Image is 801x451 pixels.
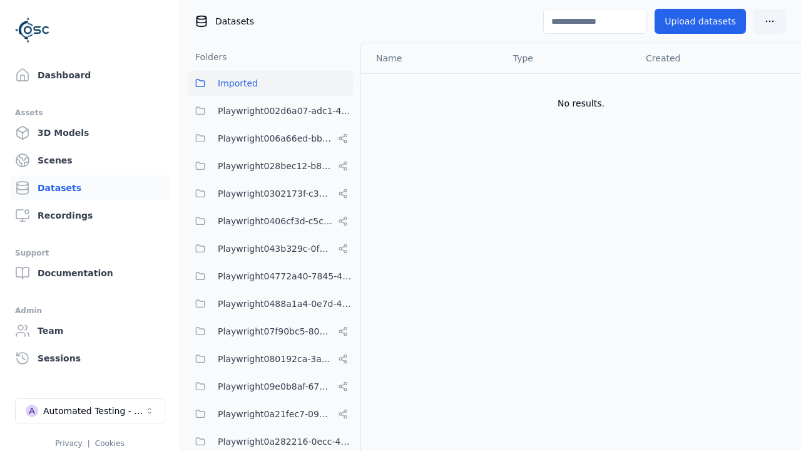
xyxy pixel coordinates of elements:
[188,402,353,427] button: Playwright0a21fec7-093e-446e-ac90-feefe60349da
[10,346,170,371] a: Sessions
[503,43,636,73] th: Type
[188,346,353,371] button: Playwright080192ca-3ab8-4170-8689-2c2dffafb10d
[55,439,82,448] a: Privacy
[10,148,170,173] a: Scenes
[218,269,353,284] span: Playwright04772a40-7845-40f2-bf94-f85d29927f9d
[636,43,781,73] th: Created
[15,13,50,48] img: Logo
[95,439,125,448] a: Cookies
[218,158,333,174] span: Playwright028bec12-b853-4041-8716-f34111cdbd0b
[218,324,333,339] span: Playwright07f90bc5-80d1-4d58-862e-051c9f56b799
[218,351,333,366] span: Playwright080192ca-3ab8-4170-8689-2c2dffafb10d
[188,98,353,123] button: Playwright002d6a07-adc1-4c24-b05e-c31b39d5c727
[10,175,170,200] a: Datasets
[188,51,227,63] h3: Folders
[218,131,333,146] span: Playwright006a66ed-bbfa-4b84-a6f2-8b03960da6f1
[188,209,353,234] button: Playwright0406cf3d-c5c6-4809-a891-d4d7aaf60441
[43,405,145,417] div: Automated Testing - Playwright
[218,379,333,394] span: Playwright09e0b8af-6797-487c-9a58-df45af994400
[218,407,333,422] span: Playwright0a21fec7-093e-446e-ac90-feefe60349da
[10,261,170,286] a: Documentation
[218,186,333,201] span: Playwright0302173f-c313-40eb-a2c1-2f14b0f3806f
[361,43,503,73] th: Name
[188,181,353,206] button: Playwright0302173f-c313-40eb-a2c1-2f14b0f3806f
[188,374,353,399] button: Playwright09e0b8af-6797-487c-9a58-df45af994400
[218,76,258,91] span: Imported
[26,405,38,417] div: A
[188,71,353,96] button: Imported
[218,103,353,118] span: Playwright002d6a07-adc1-4c24-b05e-c31b39d5c727
[15,105,165,120] div: Assets
[15,246,165,261] div: Support
[215,15,254,28] span: Datasets
[188,126,353,151] button: Playwright006a66ed-bbfa-4b84-a6f2-8b03960da6f1
[10,120,170,145] a: 3D Models
[188,291,353,316] button: Playwright0488a1a4-0e7d-4299-bdea-dd156cc484d6
[88,439,90,448] span: |
[188,264,353,289] button: Playwright04772a40-7845-40f2-bf94-f85d29927f9d
[218,434,353,449] span: Playwright0a282216-0ecc-4192-904d-1db5382f43aa
[655,9,746,34] button: Upload datasets
[10,318,170,343] a: Team
[10,203,170,228] a: Recordings
[15,398,165,423] button: Select a workspace
[188,236,353,261] button: Playwright043b329c-0fea-4eef-a1dd-c1b85d96f68d
[218,296,353,311] span: Playwright0488a1a4-0e7d-4299-bdea-dd156cc484d6
[15,303,165,318] div: Admin
[188,153,353,179] button: Playwright028bec12-b853-4041-8716-f34111cdbd0b
[188,319,353,344] button: Playwright07f90bc5-80d1-4d58-862e-051c9f56b799
[218,214,333,229] span: Playwright0406cf3d-c5c6-4809-a891-d4d7aaf60441
[361,73,801,133] td: No results.
[10,63,170,88] a: Dashboard
[218,241,333,256] span: Playwright043b329c-0fea-4eef-a1dd-c1b85d96f68d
